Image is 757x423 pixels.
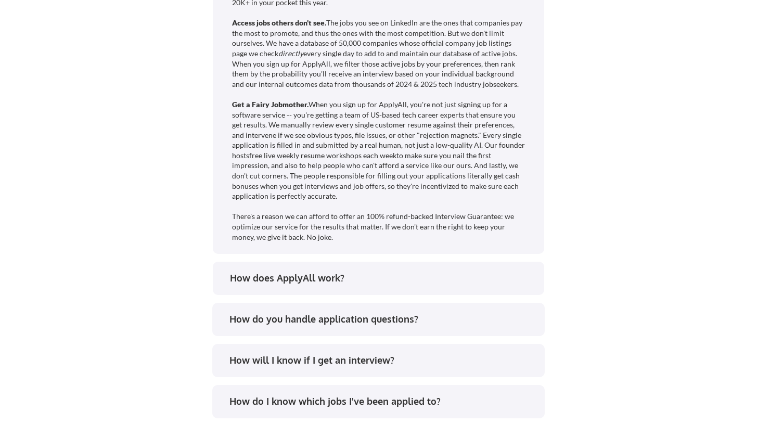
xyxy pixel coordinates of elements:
strong: Get a Fairy Jobmother. [232,100,309,109]
div: How will I know if I get an interview? [229,354,535,367]
em: directly [278,49,303,58]
strong: Access jobs others don't see. [232,18,326,27]
a: free live weekly resume workshops each week [249,151,396,160]
div: How do you handle application questions? [229,313,535,326]
div: How do I know which jobs I've been applied to? [229,395,535,408]
div: How does ApplyAll work? [230,272,535,285]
